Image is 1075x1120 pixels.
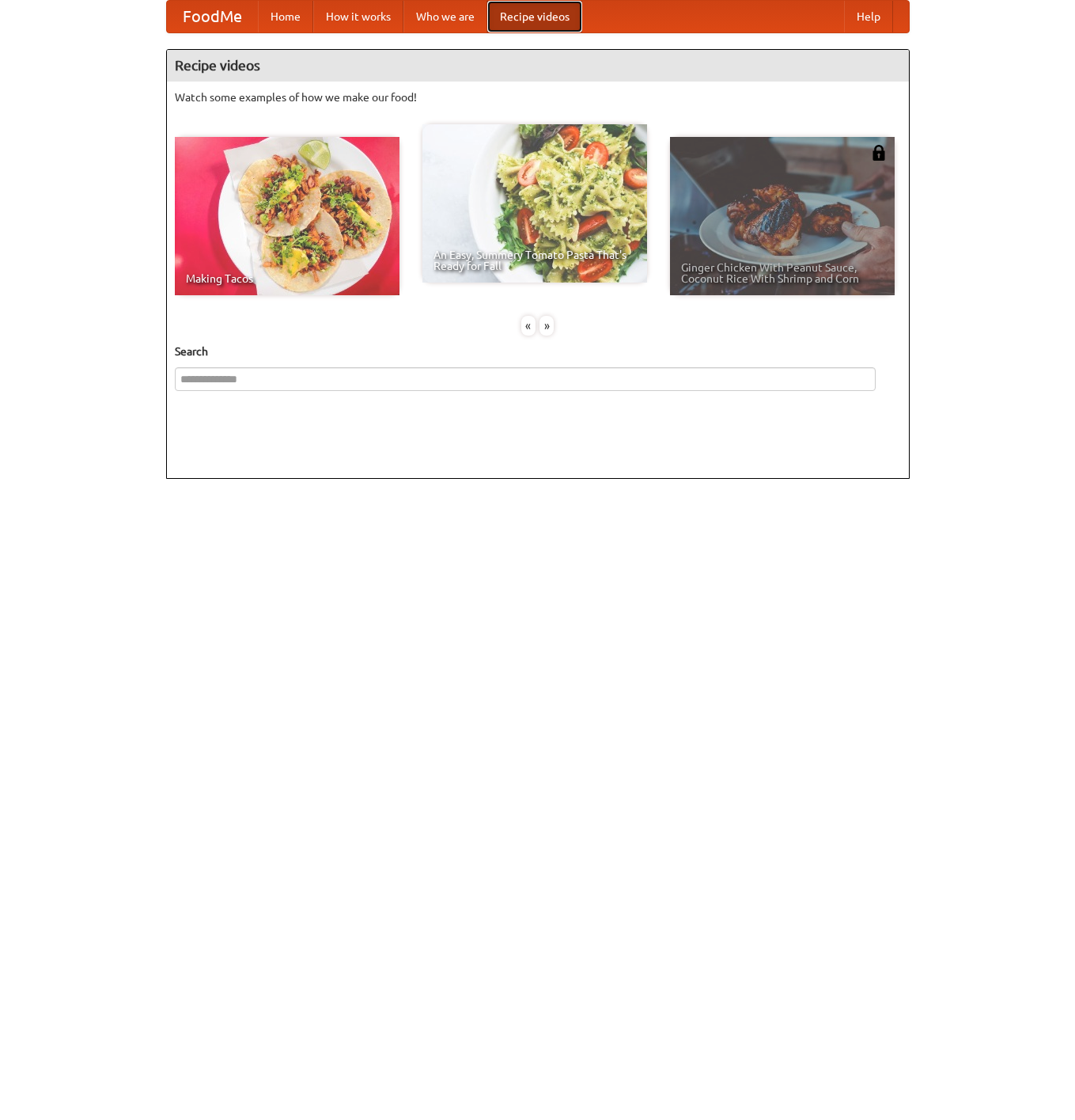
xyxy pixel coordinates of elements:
img: 483408.png [871,145,887,161]
p: Watch some examples of how we make our food! [175,89,901,105]
a: An Easy, Summery Tomato Pasta That's Ready for Fall [422,124,647,283]
div: « [521,316,536,336]
a: Who we are [403,1,487,32]
span: Making Tacos [186,273,388,284]
a: Help [844,1,893,32]
a: How it works [313,1,403,32]
a: Recipe videos [487,1,582,32]
h5: Search [175,344,901,359]
div: » [539,316,554,336]
h4: Recipe videos [167,50,909,82]
span: An Easy, Summery Tomato Pasta That's Ready for Fall [433,249,636,271]
a: FoodMe [167,1,258,32]
a: Making Tacos [175,137,399,295]
a: Home [258,1,313,32]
